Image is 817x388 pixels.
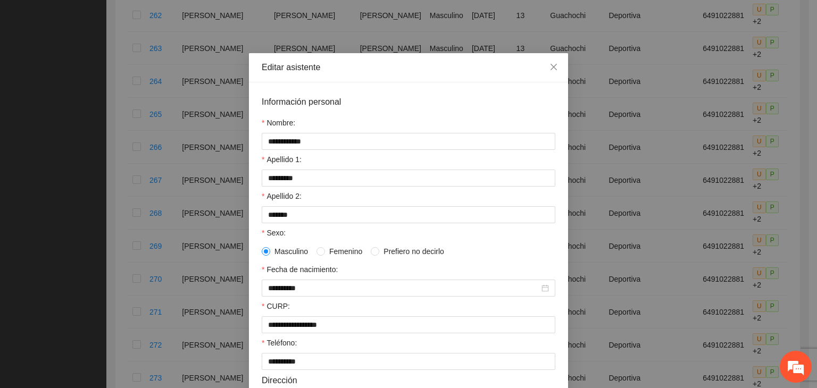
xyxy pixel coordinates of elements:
[262,227,286,239] label: Sexo:
[379,246,448,257] span: Prefiero no decirlo
[262,337,297,349] label: Teléfono:
[268,282,539,294] input: Fecha de nacimiento:
[262,154,302,165] label: Apellido 1:
[262,95,341,108] span: Información personal
[5,268,203,305] textarea: Escriba su mensaje y pulse “Intro”
[262,206,555,223] input: Apellido 2:
[262,62,555,73] div: Editar asistente
[262,300,290,312] label: CURP:
[62,131,147,238] span: Estamos en línea.
[55,54,179,68] div: Chatee con nosotros ahora
[262,170,555,187] input: Apellido 1:
[262,316,555,333] input: CURP:
[325,246,366,257] span: Femenino
[262,117,295,129] label: Nombre:
[262,133,555,150] input: Nombre:
[539,53,568,82] button: Close
[174,5,200,31] div: Minimizar ventana de chat en vivo
[262,190,302,202] label: Apellido 2:
[262,374,297,387] span: Dirección
[262,264,338,275] label: Fecha de nacimiento:
[262,353,555,370] input: Teléfono:
[549,63,558,71] span: close
[270,246,312,257] span: Masculino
